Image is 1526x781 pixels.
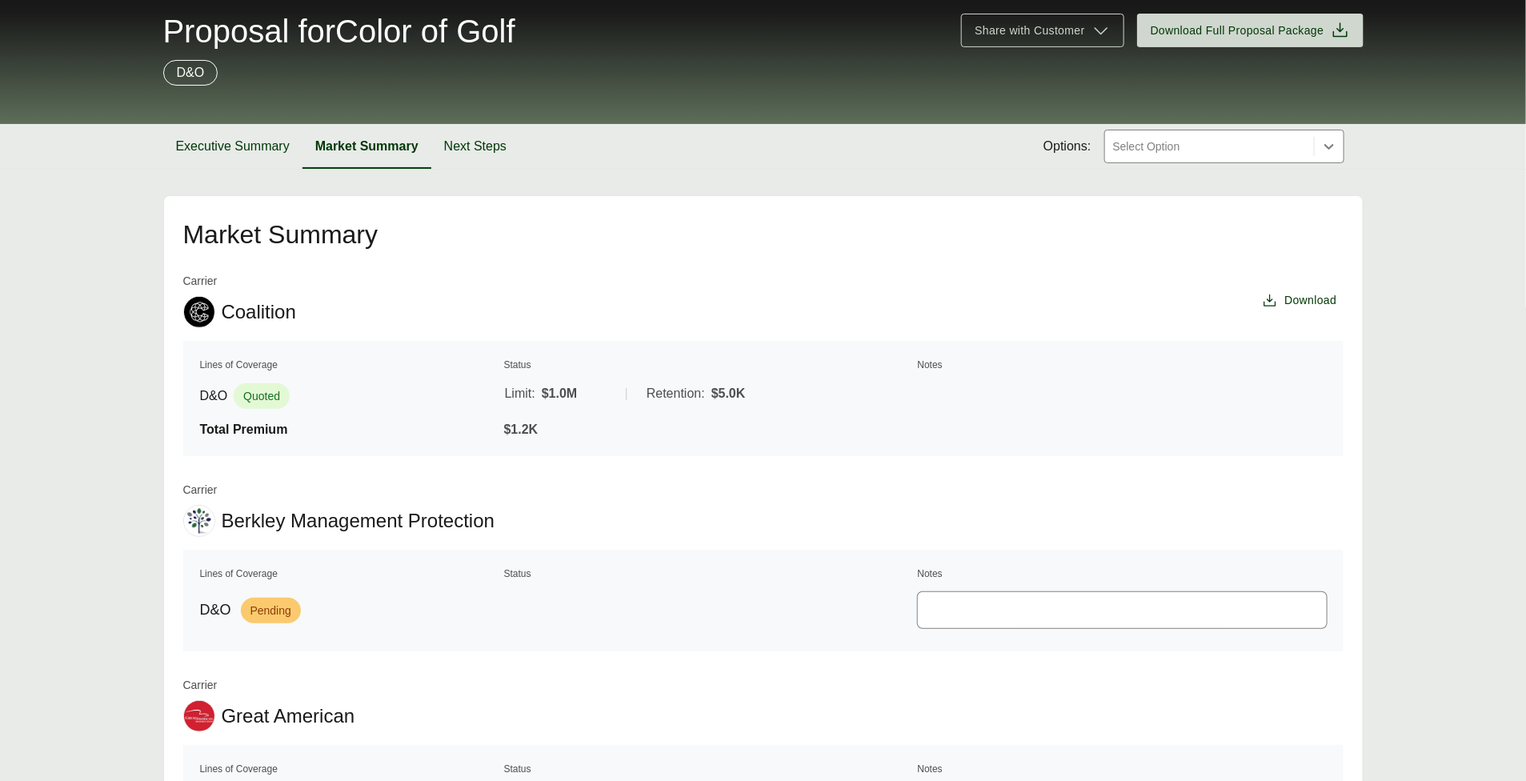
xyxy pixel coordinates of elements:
[503,566,914,582] th: Status
[183,222,1344,247] h2: Market Summary
[199,566,500,582] th: Lines of Coverage
[1043,137,1091,156] span: Options:
[222,704,355,728] span: Great American
[183,482,495,499] span: Carrier
[625,386,628,400] span: |
[241,598,301,623] span: Pending
[222,300,296,324] span: Coalition
[504,423,539,436] span: $1.2K
[503,761,914,777] th: Status
[184,506,214,536] img: Berkley Management Protection
[163,124,302,169] button: Executive Summary
[200,423,288,436] span: Total Premium
[975,22,1084,39] span: Share with Customer
[234,383,290,409] span: Quoted
[302,124,431,169] button: Market Summary
[917,357,1328,373] th: Notes
[200,386,228,406] span: D&O
[177,63,205,82] p: D&O
[647,384,705,403] span: Retention:
[1256,286,1343,315] button: Download
[200,599,231,621] span: D&O
[503,357,914,373] th: Status
[917,566,1328,582] th: Notes
[505,384,535,403] span: Limit:
[431,124,519,169] button: Next Steps
[199,357,500,373] th: Lines of Coverage
[1151,22,1324,39] span: Download Full Proposal Package
[542,384,577,403] span: $1.0M
[163,15,515,47] span: Proposal for Color of Golf
[199,761,500,777] th: Lines of Coverage
[184,701,214,731] img: Great American
[183,677,355,694] span: Carrier
[183,273,296,290] span: Carrier
[711,384,746,403] span: $5.0K
[184,297,214,327] img: Coalition
[961,14,1123,47] button: Share with Customer
[222,509,495,533] span: Berkley Management Protection
[917,761,1328,777] th: Notes
[1284,292,1336,309] span: Download
[1137,14,1364,47] button: Download Full Proposal Package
